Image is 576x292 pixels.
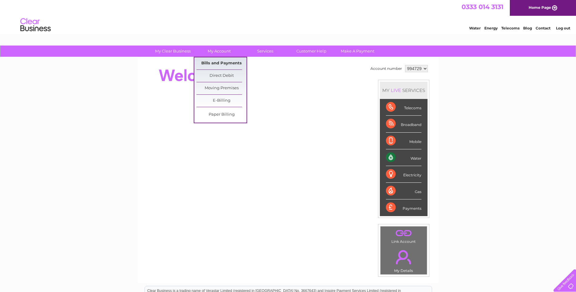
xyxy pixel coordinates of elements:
[145,3,432,29] div: Clear Business is a trading name of Verastar Limited (registered in [GEOGRAPHIC_DATA] No. 3667643...
[386,116,421,132] div: Broadband
[196,57,247,70] a: Bills and Payments
[382,246,425,268] a: .
[380,226,427,245] td: Link Account
[386,183,421,199] div: Gas
[380,82,428,99] div: MY SERVICES
[469,26,481,30] a: Water
[386,99,421,116] div: Telecoms
[536,26,550,30] a: Contact
[523,26,532,30] a: Blog
[286,46,336,57] a: Customer Help
[390,87,402,93] div: LIVE
[148,46,198,57] a: My Clear Business
[501,26,520,30] a: Telecoms
[196,82,247,94] a: Moving Premises
[386,199,421,216] div: Payments
[484,26,498,30] a: Energy
[240,46,290,57] a: Services
[196,70,247,82] a: Direct Debit
[386,133,421,149] div: Mobile
[386,149,421,166] div: Water
[556,26,570,30] a: Log out
[20,16,51,34] img: logo.png
[332,46,383,57] a: Make A Payment
[462,3,503,11] a: 0333 014 3131
[194,46,244,57] a: My Account
[196,109,247,121] a: Paper Billing
[380,245,427,275] td: My Details
[196,95,247,107] a: E-Billing
[369,63,404,74] td: Account number
[382,228,425,239] a: .
[386,166,421,183] div: Electricity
